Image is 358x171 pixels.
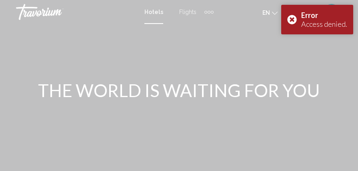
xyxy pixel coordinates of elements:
[262,7,278,18] button: Change language
[321,4,342,20] button: User Menu
[144,9,163,15] a: Hotels
[204,6,214,18] button: Extra navigation items
[301,20,347,28] div: Access denied.
[301,11,347,20] div: Error
[179,9,196,15] a: Flights
[262,10,270,16] span: en
[16,4,136,20] a: Travorium
[29,80,329,101] h1: THE WORLD IS WAITING FOR YOU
